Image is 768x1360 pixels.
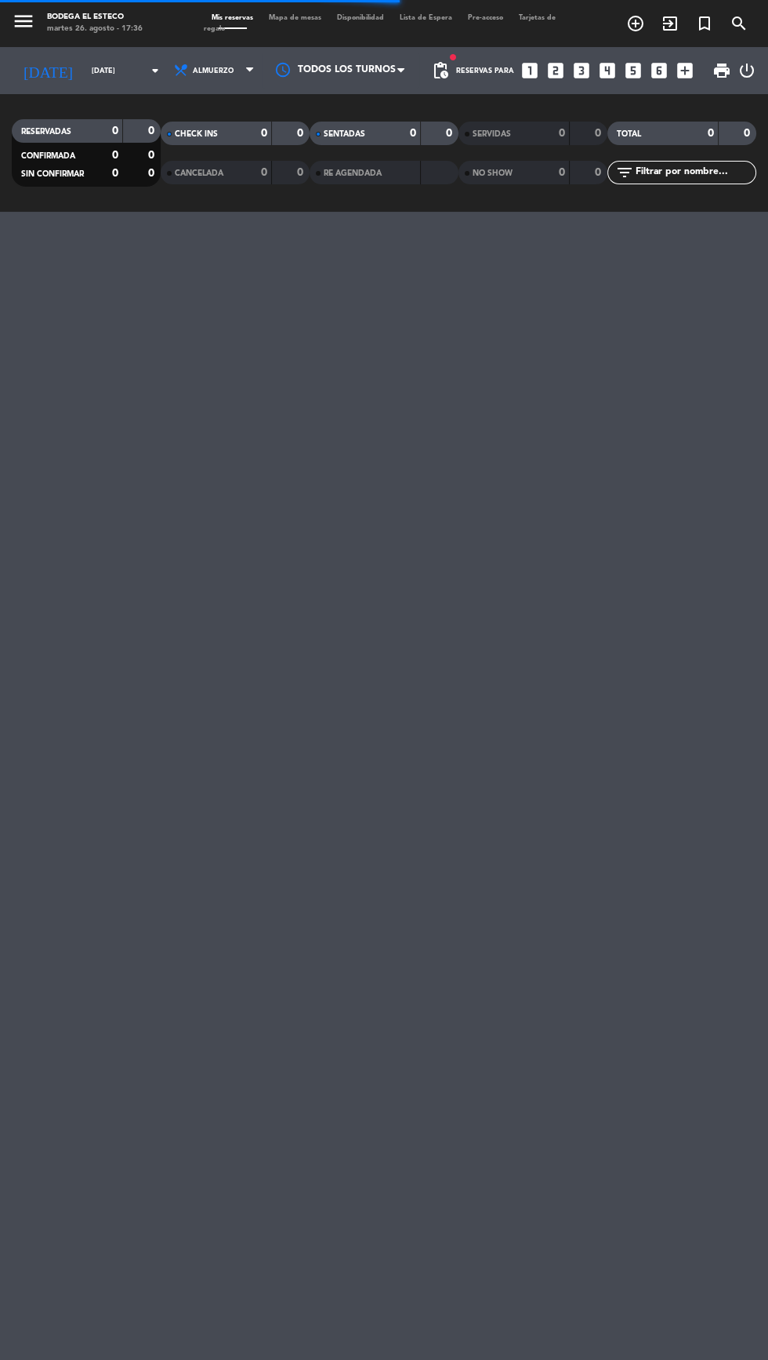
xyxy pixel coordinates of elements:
[297,167,306,178] strong: 0
[21,152,75,160] span: CONFIRMADA
[446,128,455,139] strong: 0
[675,60,695,81] i: add_box
[21,128,71,136] span: RESERVADAS
[392,14,460,21] span: Lista de Espera
[737,47,756,94] div: LOG OUT
[708,128,714,139] strong: 0
[146,61,165,80] i: arrow_drop_down
[545,60,566,81] i: looks_two
[21,170,84,178] span: SIN CONFIRMAR
[559,167,565,178] strong: 0
[626,14,645,33] i: add_circle_outline
[460,14,511,21] span: Pre-acceso
[112,125,118,136] strong: 0
[324,169,382,177] span: RE AGENDADA
[431,61,450,80] span: pending_actions
[175,130,218,138] span: CHECK INS
[661,14,679,33] i: exit_to_app
[148,125,158,136] strong: 0
[559,128,565,139] strong: 0
[148,168,158,179] strong: 0
[261,167,267,178] strong: 0
[47,24,143,35] div: martes 26. agosto - 17:36
[473,130,511,138] span: SERVIDAS
[695,14,714,33] i: turned_in_not
[12,9,35,37] button: menu
[473,169,513,177] span: NO SHOW
[595,128,604,139] strong: 0
[744,128,753,139] strong: 0
[623,60,643,81] i: looks_5
[615,163,634,182] i: filter_list
[712,61,731,80] span: print
[324,130,365,138] span: SENTADAS
[597,60,618,81] i: looks_4
[595,167,604,178] strong: 0
[329,14,392,21] span: Disponibilidad
[448,53,458,62] span: fiber_manual_record
[410,128,416,139] strong: 0
[261,128,267,139] strong: 0
[297,128,306,139] strong: 0
[634,164,755,181] input: Filtrar por nombre...
[456,67,514,75] span: Reservas para
[12,55,84,86] i: [DATE]
[737,61,756,80] i: power_settings_new
[47,12,143,24] div: Bodega El Esteco
[112,150,118,161] strong: 0
[261,14,329,21] span: Mapa de mesas
[730,14,748,33] i: search
[617,130,641,138] span: TOTAL
[204,14,261,21] span: Mis reservas
[12,9,35,33] i: menu
[571,60,592,81] i: looks_3
[112,168,118,179] strong: 0
[649,60,669,81] i: looks_6
[193,67,234,75] span: Almuerzo
[520,60,540,81] i: looks_one
[148,150,158,161] strong: 0
[175,169,223,177] span: CANCELADA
